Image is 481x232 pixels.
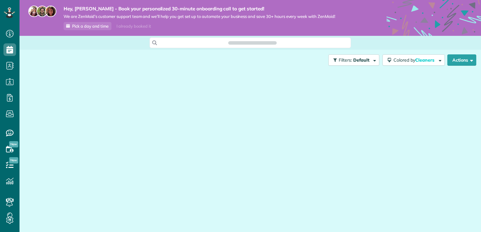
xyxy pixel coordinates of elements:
span: Colored by [393,57,437,63]
a: Pick a day and time [64,22,111,30]
div: I already booked it [113,22,155,30]
button: Filters: Default [328,54,379,66]
span: New [9,157,18,163]
span: We are ZenMaid’s customer support team and we’ll help you get set up to automate your business an... [64,14,335,19]
img: michelle-19f622bdf1676172e81f8f8fba1fb50e276960ebfe0243fe18214015130c80e4.jpg [45,6,56,17]
img: maria-72a9807cf96188c08ef61303f053569d2e2a8a1cde33d635c8a3ac13582a053d.jpg [28,6,40,17]
button: Colored byCleaners [382,54,445,66]
span: Filters: [339,57,352,63]
span: Cleaners [415,57,435,63]
strong: Hey, [PERSON_NAME] - Book your personalized 30-minute onboarding call to get started! [64,6,335,12]
span: Default [353,57,370,63]
span: Search ZenMaid… [235,40,270,46]
button: Actions [447,54,476,66]
span: New [9,141,18,147]
span: Pick a day and time [72,24,109,29]
img: jorge-587dff0eeaa6aab1f244e6dc62b8924c3b6ad411094392a53c71c6c4a576187d.jpg [37,6,48,17]
a: Filters: Default [325,54,379,66]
